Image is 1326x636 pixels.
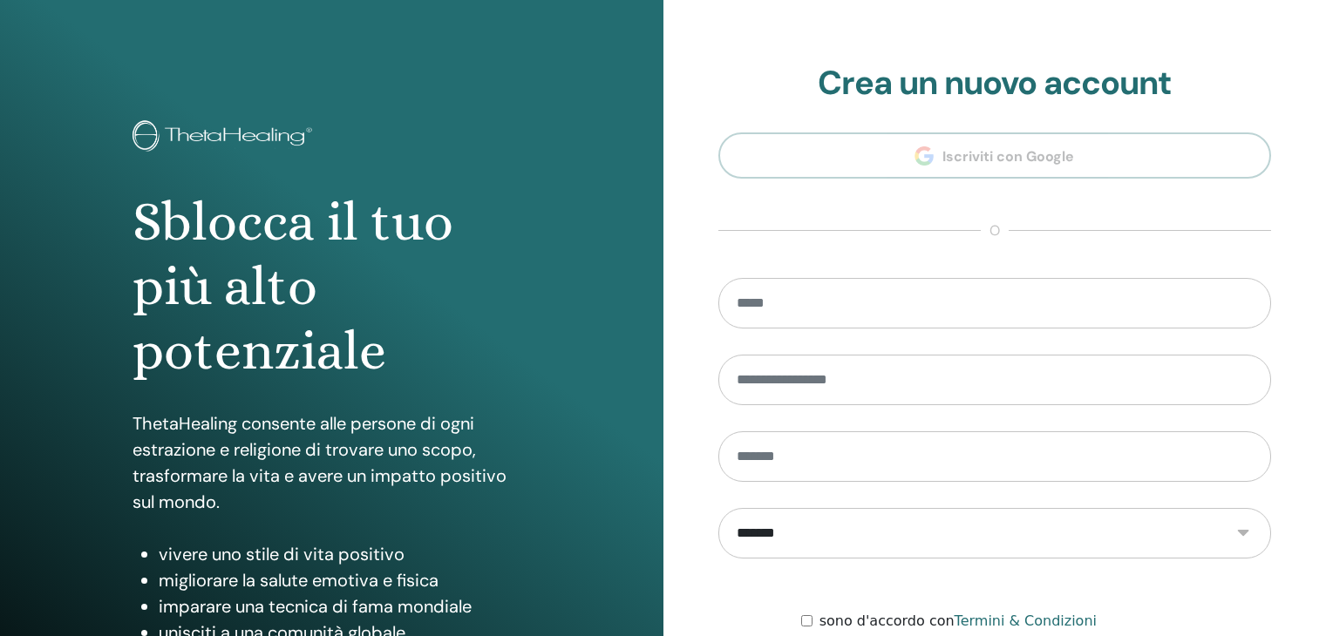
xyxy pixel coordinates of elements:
li: migliorare la salute emotiva e fisica [159,567,531,593]
label: sono d'accordo con [819,611,1097,632]
li: vivere uno stile di vita positivo [159,541,531,567]
li: imparare una tecnica di fama mondiale [159,593,531,619]
a: Termini & Condizioni [955,612,1097,629]
p: ThetaHealing consente alle persone di ogni estrazione e religione di trovare uno scopo, trasforma... [133,410,531,515]
h1: Sblocca il tuo più alto potenziale [133,190,531,384]
span: o [981,220,1009,241]
h2: Crea un nuovo account [718,64,1272,104]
